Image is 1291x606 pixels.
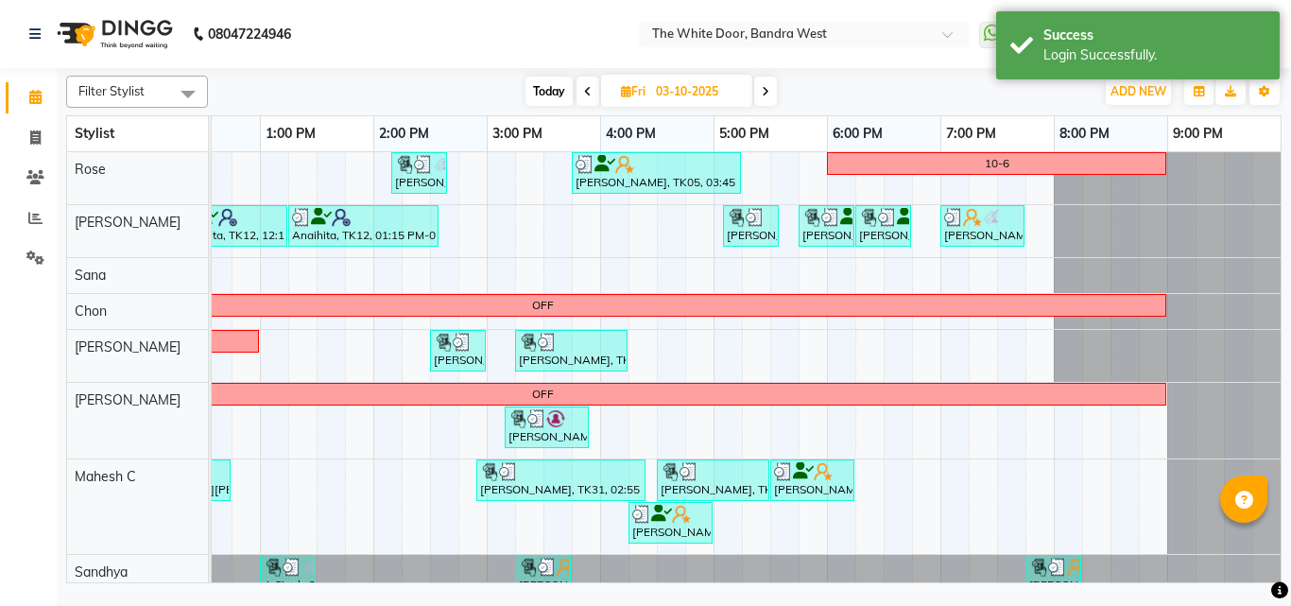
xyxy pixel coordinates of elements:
div: [PERSON_NAME], TK05, 04:15 PM-05:00 PM, TWD Classic Pedicure [630,505,711,541]
a: 2:00 PM [374,120,434,147]
a: 6:00 PM [828,120,887,147]
div: Login Successfully. [1043,45,1265,65]
button: ADD NEW [1106,78,1171,105]
span: Today [525,77,573,106]
div: [PERSON_NAME], TK03, 05:30 PM-06:15 PM, TWD Classic Pedicure [772,462,852,498]
a: 7:00 PM [941,120,1001,147]
div: OFF [532,386,554,403]
div: [PERSON_NAME], TK29, 07:00 PM-07:45 PM, TWD Classic Manicure [942,208,1023,244]
div: [PERSON_NAME], TK29, 07:45 PM-08:15 PM, Head+ Neck + Shoulder Massage Almond Oil (Nourishing) [1027,558,1079,594]
div: OFF [532,297,554,314]
span: Stylist [75,125,114,142]
span: [PERSON_NAME] [75,391,181,408]
div: [PERSON_NAME] ., TK36, 05:05 PM-05:35 PM, Manicures - Shape & Polish [725,208,777,244]
span: Chon [75,303,107,320]
span: Mahesh C [75,468,136,485]
div: [PERSON_NAME], TK31, 02:55 PM-04:25 PM, Milk & Honey Pedicure ,Long Last Gel Polish [478,462,644,498]
span: ADD NEW [1110,84,1166,98]
input: 2025-10-03 [650,78,745,106]
div: A Singh, TK27, 01:00 PM-01:30 PM, Feet + Legs Massage [262,558,314,594]
a: 3:00 PM [488,120,547,147]
span: Sana [75,267,106,284]
a: 1:00 PM [261,120,320,147]
div: [PERSON_NAME], TK26, 02:30 PM-03:00 PM, Dry head Massage [432,333,484,369]
span: Sandhya [75,563,128,580]
img: logo [48,8,178,61]
div: 10-6 [985,155,1009,172]
div: [PERSON_NAME], TK20, 03:15 PM-03:45 PM, Feet + Legs Massage [517,558,569,594]
span: [PERSON_NAME] [75,214,181,231]
div: [PERSON_NAME], TK03, 05:45 PM-06:15 PM, Absolute Acrylic Set [800,208,852,244]
span: [PERSON_NAME] [75,338,181,355]
a: 8:00 PM [1055,120,1114,147]
span: Fri [616,84,650,98]
div: [PERSON_NAME], TK32, 03:10 PM-03:55 PM, TWD Classic Pedicure [507,409,587,445]
div: [PERSON_NAME], TK30, 02:10 PM-02:40 PM, Gorgeous French Gel [393,155,445,191]
a: 5:00 PM [714,120,774,147]
a: 4:00 PM [601,120,661,147]
span: Filter Stylist [78,83,145,98]
div: Anaihita, TK12, 12:15 PM-01:15 PM, Absolute Acrylic Set [177,208,285,244]
a: 9:00 PM [1168,120,1228,147]
div: Success [1043,26,1265,45]
div: [PERSON_NAME], TK03, 06:15 PM-06:45 PM, Long Last Gel Polish [857,208,909,244]
div: [PERSON_NAME], TK01, 03:15 PM-04:15 PM, Swedish Massage Sound Sleep 60 mins [517,333,626,369]
div: Anaihita, TK12, 01:15 PM-02:35 PM, Add-on Gel polish,Absolute Acrylic Set,Nail art ( single tip) [290,208,437,244]
span: Rose [75,161,106,178]
div: [PERSON_NAME], TK01, 04:30 PM-05:30 PM, Essentially Yours Pedicures - Stay Youthful [659,462,767,498]
b: 08047224946 [208,8,291,61]
div: [PERSON_NAME], TK05, 03:45 PM-05:15 PM, TWD Classic Manicure,Ombre Gel Polish,Easy Fix Acrylic Ti... [574,155,739,191]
